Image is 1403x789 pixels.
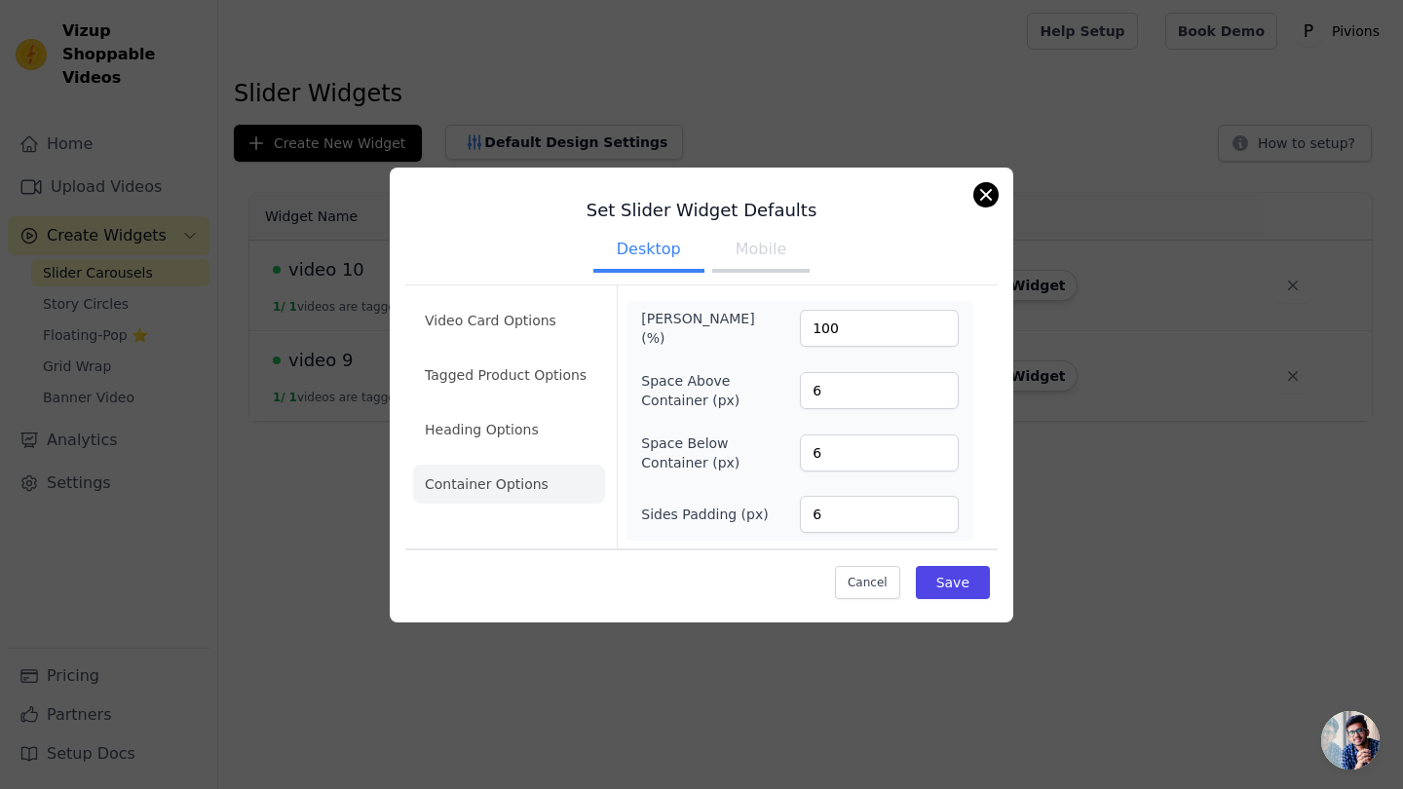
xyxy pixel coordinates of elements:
[712,230,810,273] button: Mobile
[413,465,605,504] li: Container Options
[835,566,900,599] button: Cancel
[641,505,768,524] label: Sides Padding (px)
[405,199,998,222] h3: Set Slider Widget Defaults
[413,356,605,394] li: Tagged Product Options
[641,371,747,410] label: Space Above Container (px)
[413,410,605,449] li: Heading Options
[1321,711,1380,770] div: Aprire la chat
[974,183,998,207] button: Close modal
[593,230,704,273] button: Desktop
[916,566,990,599] button: Save
[641,433,747,472] label: Space Below Container (px)
[641,309,747,348] label: [PERSON_NAME] (%)
[413,301,605,340] li: Video Card Options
